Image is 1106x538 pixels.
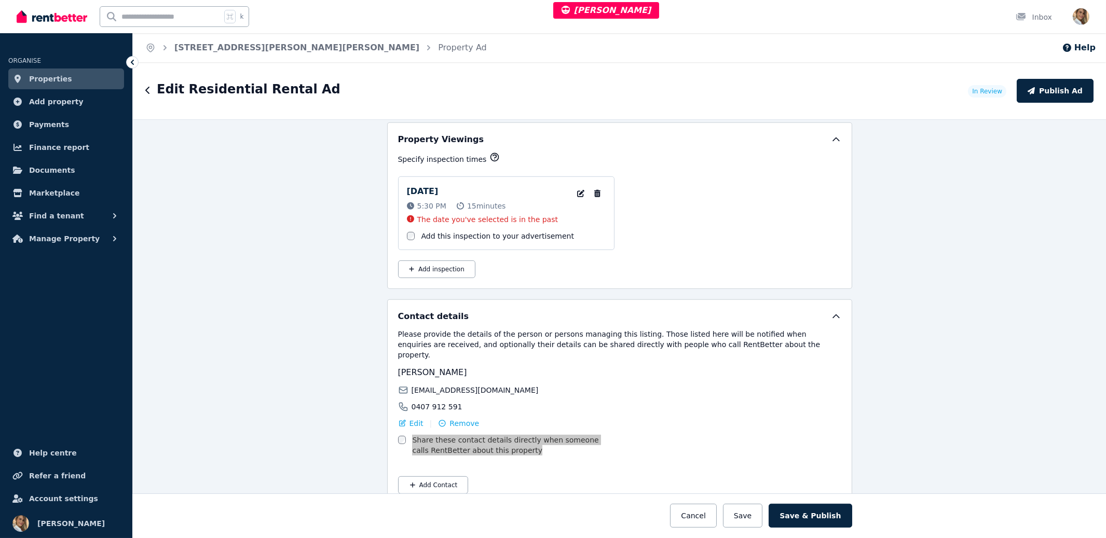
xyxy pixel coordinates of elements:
[398,154,487,164] p: Specify inspection times
[157,81,340,98] h1: Edit Residential Rental Ad
[8,443,124,463] a: Help centre
[417,201,446,211] span: 5:30 PM
[670,504,716,528] button: Cancel
[37,517,105,530] span: [PERSON_NAME]
[29,73,72,85] span: Properties
[8,57,41,64] span: ORGANISE
[29,164,75,176] span: Documents
[133,33,499,62] nav: Breadcrumb
[438,418,479,429] button: Remove
[29,141,89,154] span: Finance report
[12,515,29,532] img: Jodie Cartmer
[29,492,98,505] span: Account settings
[8,183,124,203] a: Marketplace
[1016,12,1052,22] div: Inbox
[412,435,616,456] label: Share these contact details directly when someone calls RentBetter about this property
[29,118,69,131] span: Payments
[8,91,124,112] a: Add property
[8,205,124,226] button: Find a tenant
[398,418,424,429] button: Edit
[398,260,475,278] button: Add inspection
[8,228,124,249] button: Manage Property
[8,160,124,181] a: Documents
[412,385,539,395] span: [EMAIL_ADDRESS][DOMAIN_NAME]
[29,447,77,459] span: Help centre
[417,214,558,225] p: The date you've selected is in the past
[769,504,852,528] button: Save & Publish
[8,137,124,158] a: Finance report
[8,488,124,509] a: Account settings
[438,43,487,52] a: Property Ad
[29,232,100,245] span: Manage Property
[398,133,484,146] h5: Property Viewings
[29,95,84,108] span: Add property
[412,402,462,412] span: 0407 912 591
[174,43,419,52] a: [STREET_ADDRESS][PERSON_NAME][PERSON_NAME]
[562,5,651,15] span: [PERSON_NAME]
[29,210,84,222] span: Find a tenant
[398,310,469,323] h5: Contact details
[430,418,432,429] span: |
[467,201,506,211] span: 15 minutes
[723,504,762,528] button: Save
[421,231,574,241] label: Add this inspection to your advertisement
[240,12,243,21] span: k
[1073,8,1089,25] img: Jodie Cartmer
[1017,79,1094,103] button: Publish Ad
[407,185,439,198] p: [DATE]
[1062,42,1096,54] button: Help
[972,87,1002,95] span: In Review
[8,114,124,135] a: Payments
[409,418,424,429] span: Edit
[8,68,124,89] a: Properties
[398,367,467,377] span: [PERSON_NAME]
[29,470,86,482] span: Refer a friend
[398,329,841,360] p: Please provide the details of the person or persons managing this listing. Those listed here will...
[449,418,479,429] span: Remove
[17,9,87,24] img: RentBetter
[398,476,469,494] button: Add Contact
[29,187,79,199] span: Marketplace
[8,465,124,486] a: Refer a friend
